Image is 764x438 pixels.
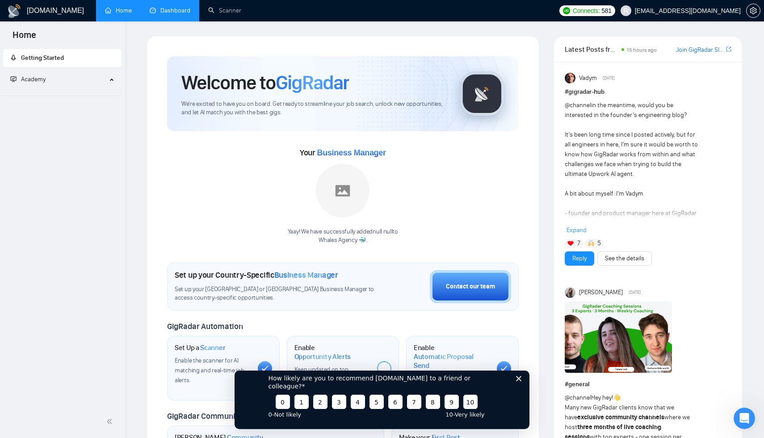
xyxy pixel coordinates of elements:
[181,71,349,95] h1: Welcome to
[167,321,243,331] span: GigRadar Automation
[317,148,386,157] span: Business Manager
[726,45,731,54] a: export
[605,254,644,263] a: See the details
[21,75,46,83] span: Academy
[627,47,657,53] span: 15 hours ago
[208,7,241,14] a: searchScanner
[200,343,225,352] span: Scanner
[5,29,43,47] span: Home
[3,92,122,98] li: Academy Homepage
[588,240,594,246] img: 🙌
[460,71,504,116] img: gigradar-logo.png
[106,417,115,426] span: double-left
[565,44,619,55] span: Latest Posts from the GigRadar Community
[167,411,242,421] span: GigRadar Community
[565,87,731,97] h1: # gigradar-hub
[565,101,591,109] span: @channel
[597,251,652,266] button: See the details
[414,352,490,370] span: Automatic Proposal Send
[565,251,594,266] button: Reply
[746,4,760,18] button: setting
[300,148,386,158] span: Your
[414,343,490,370] h1: Enable
[7,4,21,18] img: logo
[288,236,398,245] p: Whales Agency 🐳 .
[175,357,244,384] span: Enable the scanner for AI matching and real-time job alerts.
[567,226,587,234] span: Expand
[579,73,597,83] span: Vadym
[577,239,580,248] span: 7
[565,73,575,83] img: Vadym
[613,394,621,401] span: 👋
[567,240,574,246] img: ❤️
[565,394,591,401] span: @channel
[603,74,615,82] span: [DATE]
[21,54,64,62] span: Getting Started
[572,254,587,263] a: Reply
[726,46,731,53] span: export
[446,282,495,292] div: Contact our team
[235,371,529,429] iframe: Опрос от GigRadar.io
[3,49,122,67] li: Getting Started
[316,164,369,217] img: placeholder.png
[294,352,351,361] span: Opportunity Alerts
[288,228,398,245] div: Yaay! We have successfully added null null to
[573,6,600,16] span: Connects:
[175,270,338,280] h1: Set up your Country-Specific
[105,7,132,14] a: homeHome
[150,7,190,14] a: dashboardDashboard
[294,366,354,383] span: Keep updated on top matches and new jobs.
[734,408,755,429] iframe: Intercom live chat
[10,54,17,61] span: rocket
[746,7,760,14] a: setting
[579,288,623,297] span: [PERSON_NAME]
[565,100,698,366] div: in the meantime, would you be interested in the founder’s engineering blog? It’s been long time s...
[294,343,370,361] h1: Enable
[10,76,17,82] span: fund-projection-screen
[565,380,731,389] h1: # general
[577,413,664,421] strong: exclusive community channels
[623,8,629,14] span: user
[676,45,724,55] a: Join GigRadar Slack Community
[597,239,601,248] span: 5
[601,6,611,16] span: 581
[274,270,338,280] span: Business Manager
[430,270,511,303] button: Contact our team
[175,343,225,352] h1: Set Up a
[565,301,672,373] img: F09L7DB94NL-GigRadar%20Coaching%20Sessions%20_%20Experts.png
[175,285,377,302] span: Set up your [GEOGRAPHIC_DATA] or [GEOGRAPHIC_DATA] Business Manager to access country-specific op...
[276,71,349,95] span: GigRadar
[563,7,570,14] img: upwork-logo.png
[10,75,46,83] span: Academy
[565,287,575,298] img: Mariia Heshka
[181,100,445,117] span: We're excited to have you on board. Get ready to streamline your job search, unlock new opportuni...
[629,288,641,296] span: [DATE]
